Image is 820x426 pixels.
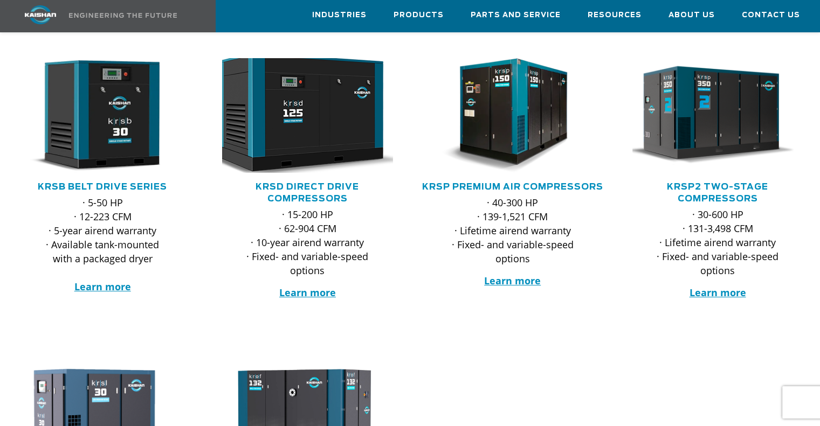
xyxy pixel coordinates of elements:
[279,286,336,299] a: Learn more
[632,58,803,173] div: krsp350
[244,207,371,277] p: · 15-200 HP · 62-904 CFM · 10-year airend warranty · Fixed- and variable-speed options
[38,183,167,191] a: KRSB Belt Drive Series
[669,1,715,30] a: About Us
[394,9,444,22] span: Products
[9,58,180,173] img: krsb30
[669,9,715,22] span: About Us
[422,183,603,191] a: KRSP Premium Air Compressors
[484,274,541,287] a: Learn more
[69,13,177,18] img: Engineering the future
[449,195,576,266] p: · 40-300 HP · 139-1,521 CFM · Lifetime airend warranty · Fixed- and variable-speed options
[588,9,642,22] span: Resources
[742,1,800,30] a: Contact Us
[742,9,800,22] span: Contact Us
[205,52,393,179] img: krsd125
[471,1,561,30] a: Parts and Service
[256,183,359,203] a: KRSD Direct Drive Compressors
[428,58,598,173] div: krsp150
[394,1,444,30] a: Products
[17,58,188,173] div: krsb30
[667,183,768,203] a: KRSP2 Two-Stage Compressors
[74,280,131,293] a: Learn more
[312,9,367,22] span: Industries
[689,286,746,299] a: Learn more
[471,9,561,22] span: Parts and Service
[588,1,642,30] a: Resources
[654,207,781,277] p: · 30-600 HP · 131-3,498 CFM · Lifetime airend warranty · Fixed- and variable-speed options
[222,58,392,173] div: krsd125
[624,58,795,173] img: krsp350
[419,58,590,173] img: krsp150
[312,1,367,30] a: Industries
[39,195,166,294] p: · 5-50 HP · 12-223 CFM · 5-year airend warranty · Available tank-mounted with a packaged dryer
